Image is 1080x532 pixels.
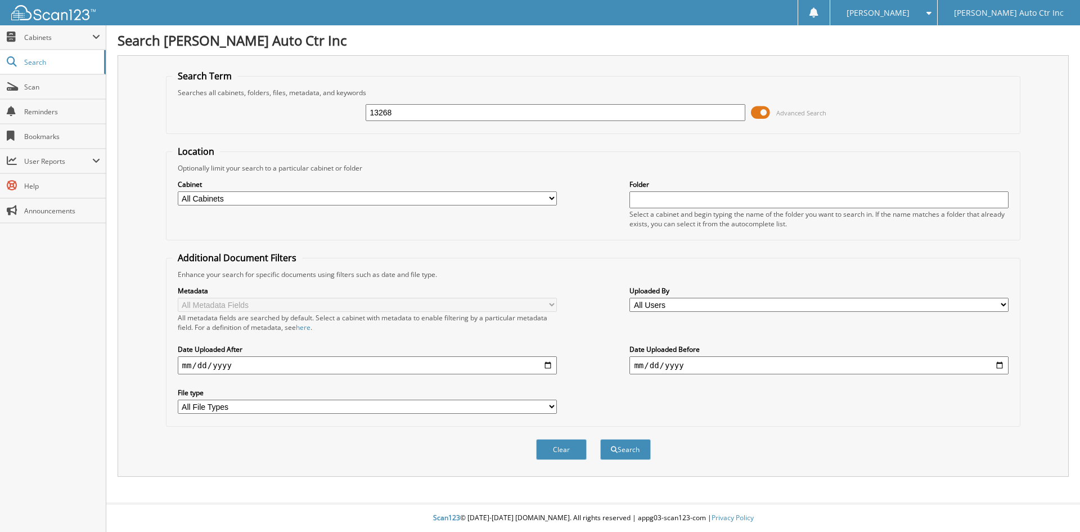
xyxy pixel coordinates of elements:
[178,313,557,332] div: All metadata fields are searched by default. Select a cabinet with metadata to enable filtering b...
[178,180,557,189] label: Cabinet
[629,286,1009,296] label: Uploaded By
[954,10,1064,16] span: [PERSON_NAME] Auto Ctr Inc
[1024,478,1080,532] iframe: Chat Widget
[178,356,557,374] input: start
[172,163,1015,173] div: Optionally limit your search to a particular cabinet or folder
[536,439,587,460] button: Clear
[172,70,237,82] legend: Search Term
[24,132,100,141] span: Bookmarks
[178,286,557,296] label: Metadata
[178,388,557,397] label: File type
[629,209,1009,229] div: Select a cabinet and begin typing the name of the folder you want to search in. If the name match...
[629,345,1009,354] label: Date Uploaded Before
[172,145,220,158] legend: Location
[172,270,1015,279] div: Enhance your search for specific documents using filters such as date and file type.
[172,88,1015,97] div: Searches all cabinets, folders, files, metadata, and keywords
[118,31,1069,50] h1: Search [PERSON_NAME] Auto Ctr Inc
[172,252,302,264] legend: Additional Document Filters
[776,109,826,117] span: Advanced Search
[847,10,910,16] span: [PERSON_NAME]
[178,345,557,354] label: Date Uploaded After
[629,180,1009,189] label: Folder
[24,157,92,166] span: User Reports
[24,206,100,216] span: Announcements
[600,439,651,460] button: Search
[296,323,310,332] a: here
[106,504,1080,532] div: © [DATE]-[DATE] [DOMAIN_NAME]. All rights reserved | appg03-scan123-com |
[433,513,460,522] span: Scan123
[712,513,754,522] a: Privacy Policy
[24,82,100,92] span: Scan
[629,356,1009,374] input: end
[24,33,92,42] span: Cabinets
[24,107,100,117] span: Reminders
[11,5,96,20] img: scan123-logo-white.svg
[24,181,100,191] span: Help
[24,57,98,67] span: Search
